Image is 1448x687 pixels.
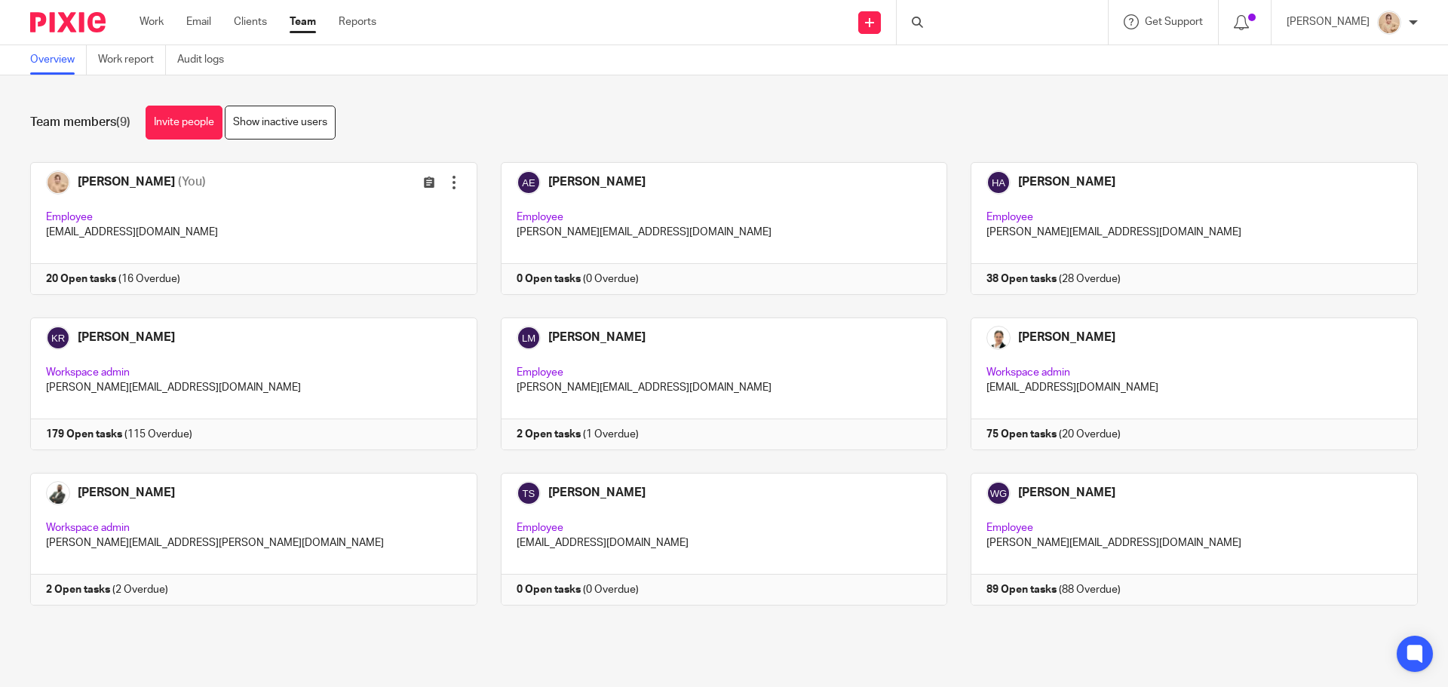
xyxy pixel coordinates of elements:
[290,14,316,29] a: Team
[1145,17,1203,27] span: Get Support
[30,115,130,130] h1: Team members
[30,45,87,75] a: Overview
[186,14,211,29] a: Email
[225,106,336,140] a: Show inactive users
[140,14,164,29] a: Work
[98,45,166,75] a: Work report
[1377,11,1401,35] img: DSC06218%20-%20Copy.JPG
[339,14,376,29] a: Reports
[116,116,130,128] span: (9)
[177,45,235,75] a: Audit logs
[234,14,267,29] a: Clients
[146,106,222,140] a: Invite people
[1287,14,1370,29] p: [PERSON_NAME]
[30,12,106,32] img: Pixie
